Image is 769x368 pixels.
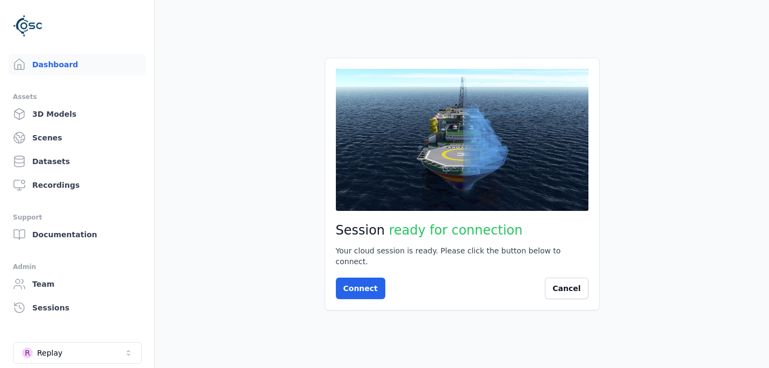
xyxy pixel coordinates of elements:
[9,174,146,196] a: Recordings
[13,90,141,103] div: Assets
[9,297,146,319] a: Sessions
[336,245,588,267] div: Your cloud session is ready. Please click the button below to connect.
[9,127,146,148] a: Scenes
[9,224,146,245] a: Documentation
[9,103,146,125] a: 3D Models
[13,342,142,364] button: Select a workspace
[13,211,141,224] div: Support
[37,348,62,358] div: Replay
[545,278,588,299] button: Cancel
[22,348,33,358] div: R
[336,222,588,239] h2: Session
[9,151,146,172] a: Datasets
[336,278,385,299] button: Connect
[389,223,523,238] span: ready for connection
[9,273,146,295] a: Team
[13,260,141,273] div: Admin
[9,54,146,75] a: Dashboard
[13,11,43,41] img: Logo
